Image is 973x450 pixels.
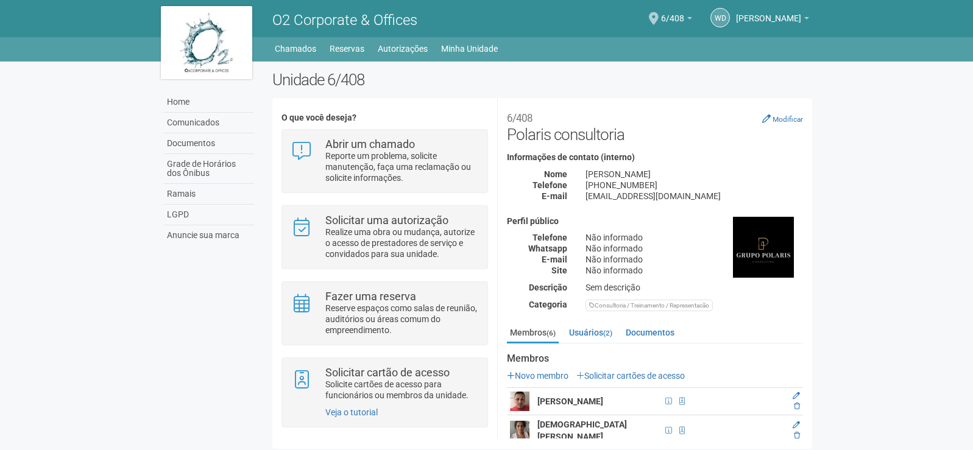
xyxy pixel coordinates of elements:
[325,150,478,183] p: Reporte um problema, solicite manutenção, faça uma reclamação ou solicite informações.
[330,40,364,57] a: Reservas
[325,290,416,303] strong: Fazer uma reserva
[576,232,812,243] div: Não informado
[532,233,567,242] strong: Telefone
[576,265,812,276] div: Não informado
[507,217,803,226] h4: Perfil público
[325,303,478,336] p: Reserve espaços como salas de reunião, auditórios ou áreas comum do empreendimento.
[161,6,252,79] img: logo.jpg
[325,366,450,379] strong: Solicitar cartão de acesso
[164,184,254,205] a: Ramais
[566,323,615,342] a: Usuários(2)
[291,215,478,259] a: Solicitar uma autorização Realize uma obra ou mudança, autorize o acesso de prestadores de serviç...
[532,180,567,190] strong: Telefone
[507,323,559,343] a: Membros(6)
[272,71,813,89] h2: Unidade 6/408
[793,392,800,400] a: Editar membro
[537,420,627,441] strong: [DEMOGRAPHIC_DATA][PERSON_NAME]
[325,227,478,259] p: Realize uma obra ou mudança, autorize o acesso de prestadores de serviço e convidados para sua un...
[544,169,567,179] strong: Nome
[586,300,713,311] div: Consultoria / Treinamento / Representacão
[164,113,254,133] a: Comunicados
[710,8,730,27] a: Wd
[542,191,567,201] strong: E-mail
[164,133,254,154] a: Documentos
[164,205,254,225] a: LGPD
[275,40,316,57] a: Chamados
[576,169,812,180] div: [PERSON_NAME]
[794,402,800,410] a: Excluir membro
[793,421,800,429] a: Editar membro
[576,371,685,381] a: Solicitar cartões de acesso
[378,40,428,57] a: Autorizações
[291,367,478,401] a: Solicitar cartão de acesso Solicite cartões de acesso para funcionários ou membros da unidade.
[510,392,529,411] img: user.png
[773,115,803,124] small: Modificar
[507,153,803,162] h4: Informações de contato (interno)
[547,329,556,337] small: (6)
[529,300,567,309] strong: Categoria
[603,329,612,337] small: (2)
[736,2,801,23] span: William de oliveira souza
[576,282,812,293] div: Sem descrição
[529,283,567,292] strong: Descrição
[164,154,254,184] a: Grade de Horários dos Ônibus
[762,114,803,124] a: Modificar
[794,431,800,440] a: Excluir membro
[272,12,417,29] span: O2 Corporate & Offices
[291,291,478,336] a: Fazer uma reserva Reserve espaços como salas de reunião, auditórios ou áreas comum do empreendime...
[325,379,478,401] p: Solicite cartões de acesso para funcionários ou membros da unidade.
[164,225,254,245] a: Anuncie sua marca
[325,407,378,417] a: Veja o tutorial
[576,243,812,254] div: Não informado
[576,180,812,191] div: [PHONE_NUMBER]
[291,139,478,183] a: Abrir um chamado Reporte um problema, solicite manutenção, faça uma reclamação ou solicite inform...
[576,254,812,265] div: Não informado
[507,107,803,144] h2: Polaris consultoria
[661,15,692,25] a: 6/408
[281,113,488,122] h4: O que você deseja?
[623,323,678,342] a: Documentos
[733,217,794,278] img: business.png
[542,255,567,264] strong: E-mail
[507,371,568,381] a: Novo membro
[551,265,567,275] strong: Site
[537,396,603,406] strong: [PERSON_NAME]
[164,92,254,113] a: Home
[507,112,532,124] small: 6/408
[325,214,448,227] strong: Solicitar uma autorização
[507,353,803,364] strong: Membros
[325,138,415,150] strong: Abrir um chamado
[528,244,567,253] strong: Whatsapp
[736,15,809,25] a: [PERSON_NAME]
[510,421,529,440] img: user.png
[576,191,812,202] div: [EMAIL_ADDRESS][DOMAIN_NAME]
[441,40,498,57] a: Minha Unidade
[661,2,684,23] span: 6/408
